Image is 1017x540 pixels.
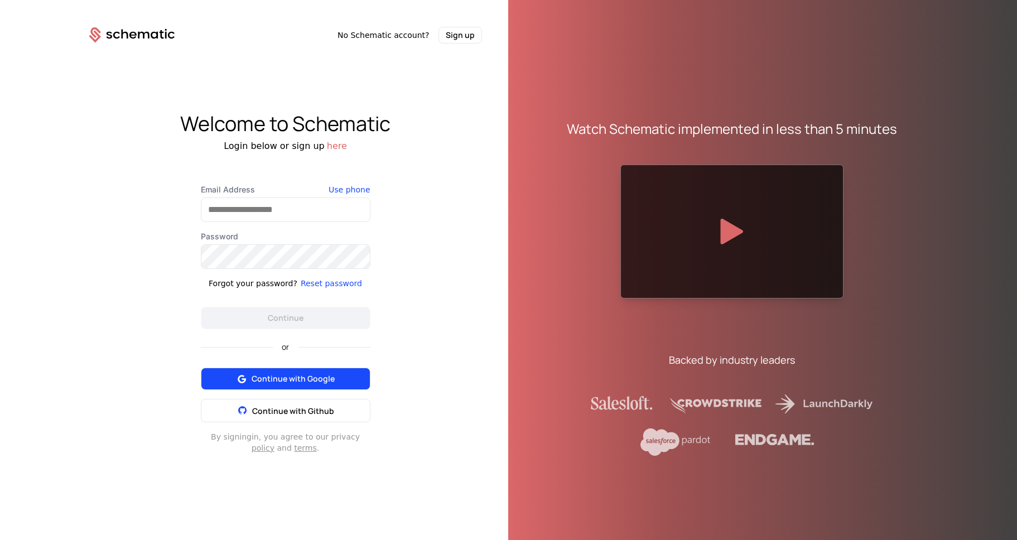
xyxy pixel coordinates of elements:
div: By signing in , you agree to our privacy and . [201,431,370,454]
button: Continue with Google [201,368,370,390]
button: here [327,139,347,153]
div: Backed by industry leaders [669,352,795,368]
div: Welcome to Schematic [62,113,509,135]
label: Password [201,231,370,242]
div: Watch Schematic implemented in less than 5 minutes [567,120,897,138]
button: Continue with Github [201,399,370,422]
span: No Schematic account? [338,30,430,41]
a: policy [252,443,274,452]
button: Use phone [329,184,370,195]
div: Login below or sign up [62,139,509,153]
span: Continue with Github [252,406,334,416]
label: Email Address [201,184,370,195]
button: Reset password [301,278,362,289]
button: Sign up [438,27,482,44]
span: or [273,343,298,351]
span: Continue with Google [252,373,335,384]
button: Continue [201,307,370,329]
a: terms [294,443,317,452]
div: Forgot your password? [209,278,297,289]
